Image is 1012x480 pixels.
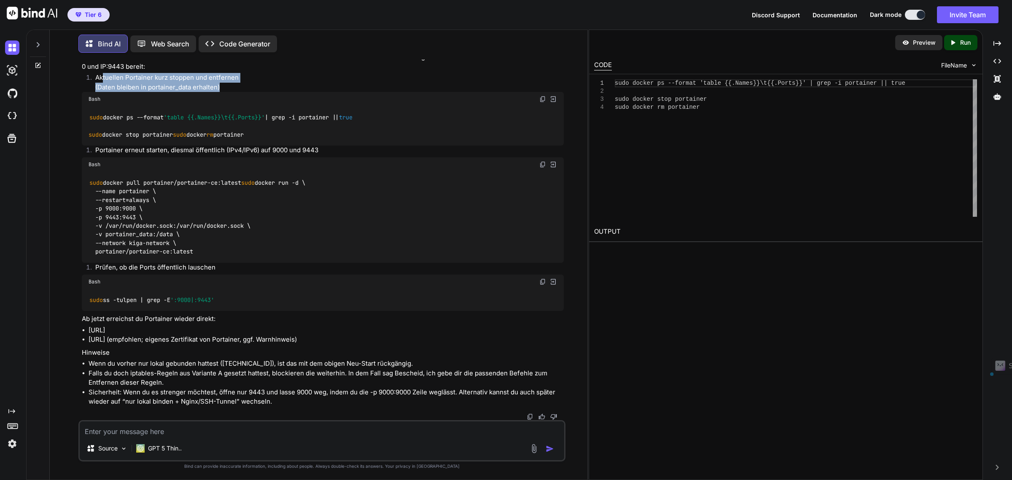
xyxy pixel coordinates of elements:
h2: OUTPUT [589,222,982,242]
p: Hinweise [82,348,563,358]
div: CODE [594,60,612,70]
img: darkAi-studio [5,63,19,78]
li: Wenn du vorher nur lokal gebunden hattest ([TECHNICAL_ID]), ist das mit dem obigen Neu-Start rück... [89,359,563,369]
p: Ab jetzt erreichst du Portainer wieder direkt: [82,314,563,324]
span: sudo docker rm portainer [615,104,700,111]
img: like [538,413,545,420]
li: [URL] [89,326,563,335]
button: Documentation [813,11,857,19]
p: Bind can provide inaccurate information, including about people. Always double-check its answers.... [78,463,565,469]
span: Bash [89,96,100,102]
span: Dark mode [870,11,902,19]
p: Code Generator [219,39,270,49]
span: sudo docker stop portainer [615,96,707,102]
li: [URL] (empfohlen; eigenes Zertifikat von Portainer, ggf. Warnhinweis) [89,335,563,345]
img: dislike [550,413,557,420]
img: githubDark [5,86,19,100]
span: rm [207,131,213,138]
span: sudo [241,179,255,186]
div: 3 [594,95,604,103]
img: settings [5,437,19,451]
button: premiumTier 6 [67,8,110,22]
img: Open in Browser [549,95,557,103]
span: Tier 6 [85,11,102,19]
p: GPT 5 Thin.. [148,444,182,453]
img: premium [75,12,81,17]
img: copy [539,96,546,102]
span: Bash [89,278,100,285]
img: chevron down [970,62,977,69]
span: sudo [89,131,102,138]
button: Invite Team [937,6,999,23]
code: docker pull portainer/portainer-ce:latest docker run -d \ --name portainer \ --restart=always \ -... [89,178,305,256]
li: Prüfen, ob die Ports öffentlich lauschen [89,263,563,275]
img: copy [539,278,546,285]
span: FileName [941,61,967,70]
p: Preview [913,38,936,47]
img: darkChat [5,40,19,55]
span: sudo [173,131,186,138]
li: Portainer erneut starten, diesmal öffentlich (IPv4/IPv6) auf 9000 und 9443 [89,146,563,157]
li: Falls du doch iptables-Regeln aus Variante A gesetzt hattest, blockieren die weiterhin. In dem Fa... [89,369,563,388]
img: Open in Browser [549,161,557,168]
img: cloudideIcon [5,109,19,123]
button: Discord Support [752,11,800,19]
span: s}}' | grep -i portainer || true [792,80,905,86]
span: sudo docker ps --format 'table {{.Names}}\t{{.Port [615,80,792,86]
span: sudo [89,296,103,304]
code: docker ps --format | grep -i portainer || docker stop portainer docker portainer [89,113,352,139]
img: copy [527,413,533,420]
li: Sicherheit: Wenn du es strenger möchtest, öffne nur 9443 und lasse 9000 weg, indem du die -p 9000... [89,388,563,407]
span: Bash [89,161,100,168]
p: Source [98,444,118,453]
span: true [339,113,353,121]
img: GPT 5 Thinking Medium [136,444,145,453]
div: 1 [594,79,604,87]
li: Aktuellen Portainer kurz stoppen und entfernen (Daten bleiben in portainer_data erhalten) [89,73,563,92]
span: sudo [89,113,103,121]
span: sudo [89,179,103,186]
p: Klar. Variante C selbst ist nur der SSH‑Tunnel – am Server musst du Portainer wieder mit öffentli... [82,52,563,71]
img: attachment [529,444,539,453]
code: ss -tulpen | grep -E [89,296,215,305]
span: ':9000|:9443' [170,296,214,304]
img: Open in Browser [549,278,557,286]
p: Bind AI [98,39,121,49]
img: copy [539,161,546,168]
img: preview [902,39,910,46]
span: 'table {{.Names}}\t{{.Ports}}' [164,113,265,121]
img: Pick Models [120,445,127,452]
img: Bind AI [7,7,57,19]
p: Web Search [151,39,189,49]
img: icon [546,445,554,453]
div: 4 [594,103,604,111]
div: 2 [594,87,604,95]
p: Run [960,38,971,47]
